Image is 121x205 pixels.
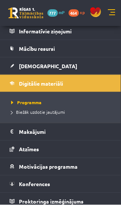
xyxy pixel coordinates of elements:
[19,45,55,52] span: Mācību resursi
[19,163,78,170] span: Motivācijas programma
[10,123,112,140] a: Maksājumi
[19,63,77,69] span: [DEMOGRAPHIC_DATA]
[19,80,63,87] span: Digitālie materiāli
[19,146,39,153] span: Atzīmes
[19,181,50,188] span: Konferences
[59,9,65,15] span: mP
[10,158,112,175] a: Motivācijas programma
[11,99,114,106] a: Programma
[10,75,112,92] a: Digitālie materiāli
[69,9,79,17] span: 464
[10,23,112,40] a: Informatīvie ziņojumi
[10,176,112,193] a: Konferences
[69,9,89,15] a: 464 xp
[19,123,112,140] legend: Maksājumi
[11,100,42,106] span: Programma
[48,9,58,17] span: 777
[10,40,112,57] a: Mācību resursi
[19,198,84,205] span: Proktoringa izmēģinājums
[11,109,114,116] a: Biežāk uzdotie jautājumi
[19,23,112,40] legend: Informatīvie ziņojumi
[10,57,112,75] a: [DEMOGRAPHIC_DATA]
[10,141,112,158] a: Atzīmes
[8,7,43,19] a: Rīgas 1. Tālmācības vidusskola
[11,109,65,115] span: Biežāk uzdotie jautājumi
[80,9,85,15] span: xp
